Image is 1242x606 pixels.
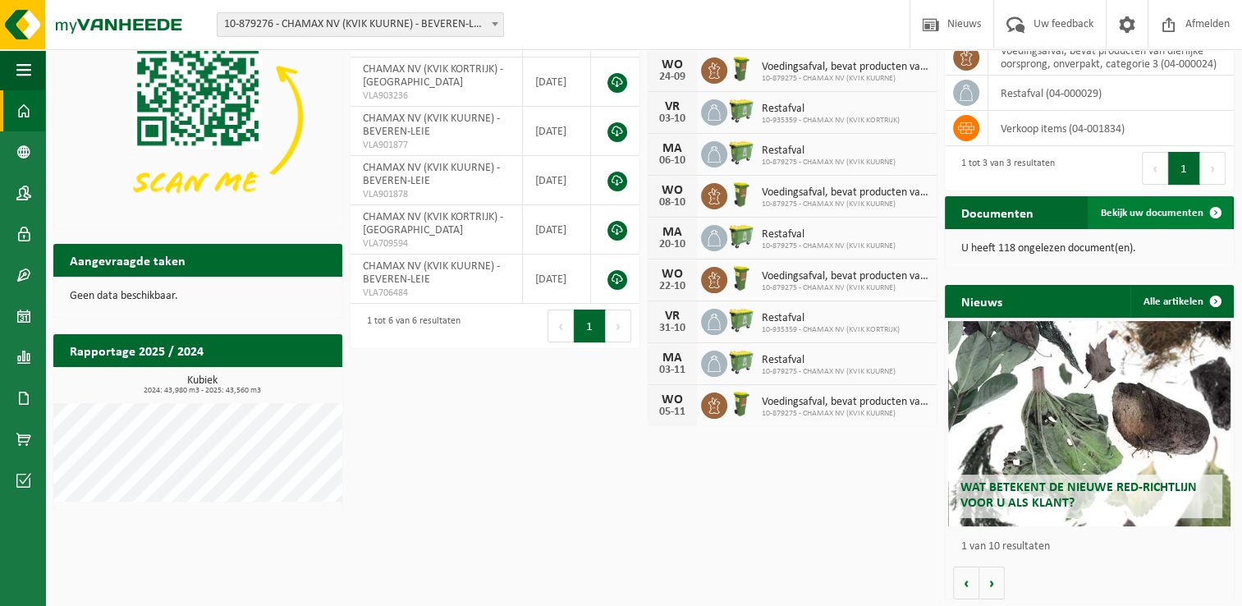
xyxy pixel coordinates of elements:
button: 1 [1168,152,1200,185]
span: CHAMAX NV (KVIK KORTRIJK) - [GEOGRAPHIC_DATA] [363,211,503,236]
td: [DATE] [523,255,591,304]
a: Wat betekent de nieuwe RED-richtlijn voor u als klant? [948,321,1231,526]
img: WB-0060-HPE-GN-50 [727,55,755,83]
div: WO [656,268,689,281]
p: 1 van 10 resultaten [961,541,1226,553]
td: [DATE] [523,156,591,205]
span: Restafval [762,103,900,116]
div: MA [656,226,689,239]
span: 10-879275 - CHAMAX NV (KVIK KUURNE) [762,200,928,209]
div: 03-11 [656,365,689,376]
div: MA [656,142,689,155]
div: 22-10 [656,281,689,292]
div: 03-10 [656,113,689,125]
span: Restafval [762,228,896,241]
div: WO [656,393,689,406]
span: Voedingsafval, bevat producten van dierlijke oorsprong, onverpakt, categorie 3 [762,61,928,74]
span: CHAMAX NV (KVIK KUURNE) - BEVEREN-LEIE [363,162,500,187]
div: MA [656,351,689,365]
div: WO [656,184,689,197]
img: WB-0060-HPE-GN-50 [727,181,755,209]
img: WB-0060-HPE-GN-50 [727,264,755,292]
span: VLA901877 [363,139,510,152]
span: 10-935359 - CHAMAX NV (KVIK KORTRIJK) [762,116,900,126]
span: Voedingsafval, bevat producten van dierlijke oorsprong, onverpakt, categorie 3 [762,396,928,409]
span: CHAMAX NV (KVIK KUURNE) - BEVEREN-LEIE [363,112,500,138]
span: 10-879275 - CHAMAX NV (KVIK KUURNE) [762,241,896,251]
span: 10-879275 - CHAMAX NV (KVIK KUURNE) [762,74,928,84]
a: Alle artikelen [1130,285,1232,318]
button: Vorige [953,567,979,599]
span: VLA903236 [363,90,510,103]
span: 10-879276 - CHAMAX NV (KVIK KUURNE) - BEVEREN-LEIE [218,13,503,36]
div: 06-10 [656,155,689,167]
button: Previous [548,310,574,342]
button: Next [606,310,631,342]
div: 1 tot 6 van 6 resultaten [359,308,461,344]
td: [DATE] [523,107,591,156]
a: Bekijk uw documenten [1088,196,1232,229]
td: [DATE] [523,57,591,107]
span: Wat betekent de nieuwe RED-richtlijn voor u als klant? [960,481,1197,510]
div: 31-10 [656,323,689,334]
span: Restafval [762,312,900,325]
div: 1 tot 3 van 3 resultaten [953,150,1055,186]
span: CHAMAX NV (KVIK KUURNE) - BEVEREN-LEIE [363,260,500,286]
td: [DATE] [523,205,591,255]
span: Voedingsafval, bevat producten van dierlijke oorsprong, onverpakt, categorie 3 [762,186,928,200]
img: WB-0660-HPE-GN-50 [727,139,755,167]
div: WO [656,58,689,71]
span: 2024: 43,980 m3 - 2025: 43,560 m3 [62,387,342,395]
img: WB-0660-HPE-GN-50 [727,348,755,376]
h3: Kubiek [62,375,342,395]
img: WB-0660-HPE-GN-50 [727,97,755,125]
img: WB-0660-HPE-GN-50 [727,223,755,250]
td: restafval (04-000029) [988,76,1234,111]
td: verkoop items (04-001834) [988,111,1234,146]
span: VLA901878 [363,188,510,201]
span: 10-935359 - CHAMAX NV (KVIK KORTRIJK) [762,325,900,335]
div: 08-10 [656,197,689,209]
div: VR [656,100,689,113]
span: 10-879275 - CHAMAX NV (KVIK KUURNE) [762,283,928,293]
img: WB-0660-HPE-GN-50 [727,306,755,334]
div: 24-09 [656,71,689,83]
img: WB-0060-HPE-GN-50 [727,390,755,418]
span: 10-879276 - CHAMAX NV (KVIK KUURNE) - BEVEREN-LEIE [217,12,504,37]
span: 10-879275 - CHAMAX NV (KVIK KUURNE) [762,367,896,377]
a: Bekijk rapportage [220,366,341,399]
span: VLA709594 [363,237,510,250]
button: 1 [574,310,606,342]
h2: Documenten [945,196,1050,228]
td: voedingsafval, bevat producten van dierlijke oorsprong, onverpakt, categorie 3 (04-000024) [988,39,1234,76]
p: U heeft 118 ongelezen document(en). [961,243,1217,255]
span: VLA706484 [363,287,510,300]
h2: Nieuws [945,285,1019,317]
div: VR [656,310,689,323]
span: Restafval [762,354,896,367]
div: 20-10 [656,239,689,250]
h2: Rapportage 2025 / 2024 [53,334,220,366]
button: Next [1200,152,1226,185]
div: 05-11 [656,406,689,418]
button: Previous [1142,152,1168,185]
span: CHAMAX NV (KVIK KORTRIJK) - [GEOGRAPHIC_DATA] [363,63,503,89]
p: Geen data beschikbaar. [70,291,326,302]
button: Volgende [979,567,1005,599]
span: Restafval [762,145,896,158]
img: Download de VHEPlus App [53,8,342,225]
h2: Aangevraagde taken [53,244,202,276]
span: 10-879275 - CHAMAX NV (KVIK KUURNE) [762,158,896,168]
span: Bekijk uw documenten [1101,208,1203,218]
span: Voedingsafval, bevat producten van dierlijke oorsprong, onverpakt, categorie 3 [762,270,928,283]
span: 10-879275 - CHAMAX NV (KVIK KUURNE) [762,409,928,419]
